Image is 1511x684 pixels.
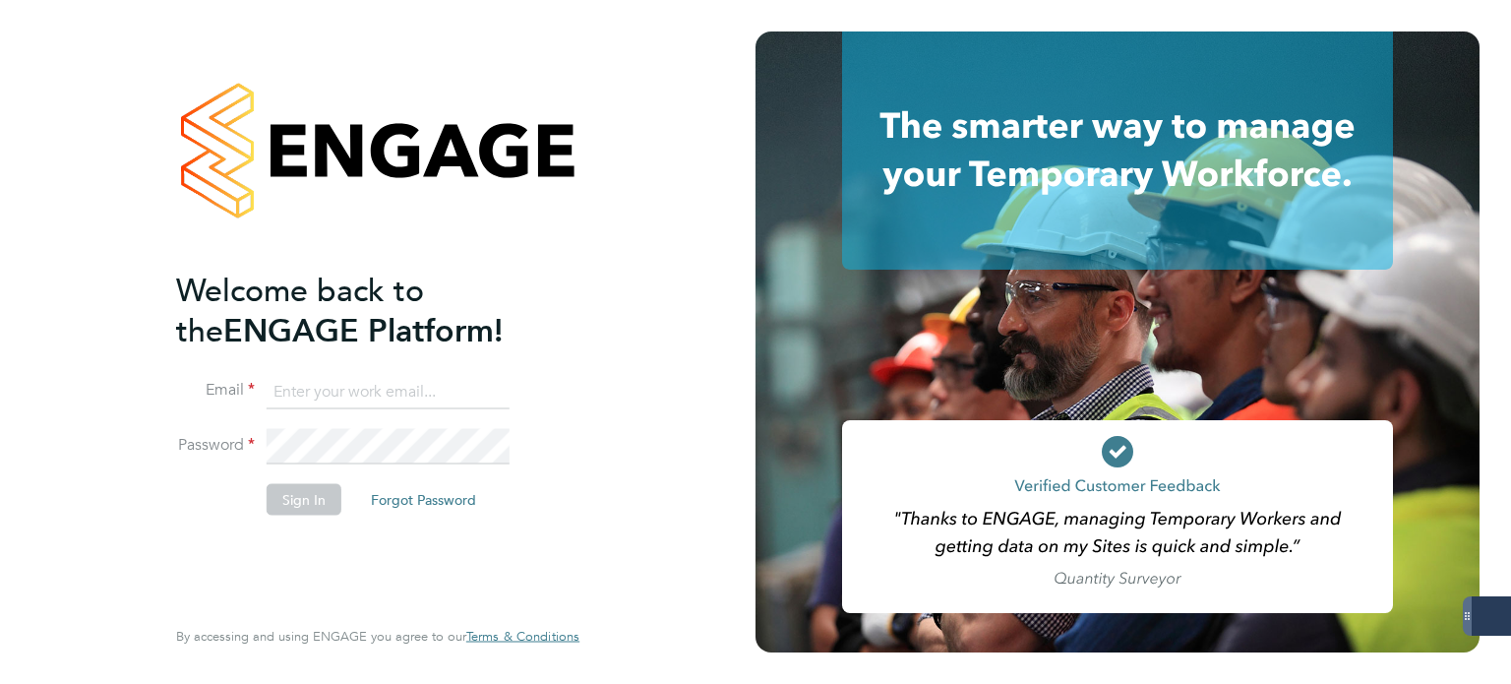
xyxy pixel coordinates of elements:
[176,380,255,401] label: Email
[466,629,579,645] a: Terms & Conditions
[176,435,255,456] label: Password
[267,374,510,409] input: Enter your work email...
[267,484,341,516] button: Sign In
[355,484,492,516] button: Forgot Password
[176,270,560,350] h2: ENGAGE Platform!
[479,435,503,459] keeper-lock: Open Keeper Popup
[176,628,579,645] span: By accessing and using ENGAGE you agree to our
[176,271,424,349] span: Welcome back to the
[466,628,579,645] span: Terms & Conditions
